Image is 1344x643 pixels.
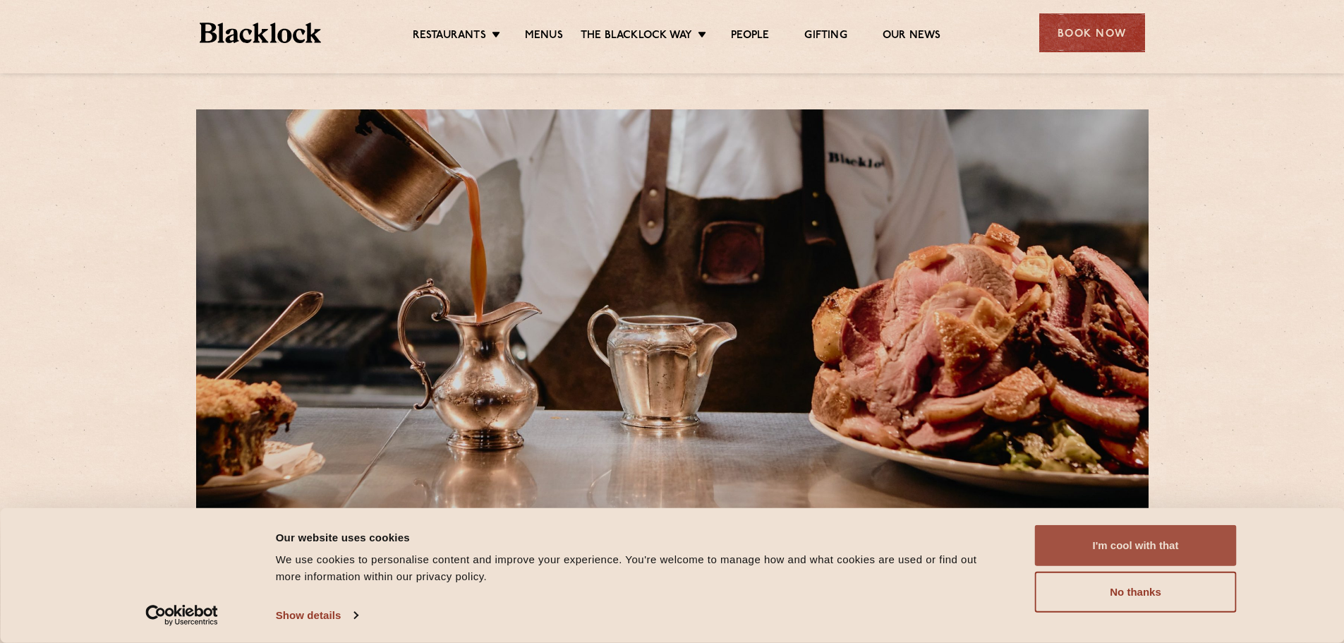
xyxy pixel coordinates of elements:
div: We use cookies to personalise content and improve your experience. You're welcome to manage how a... [276,551,1003,585]
a: Menus [525,29,563,44]
button: No thanks [1035,572,1237,613]
button: I'm cool with that [1035,525,1237,566]
div: Our website uses cookies [276,529,1003,546]
a: Our News [883,29,941,44]
a: Gifting [804,29,847,44]
a: People [731,29,769,44]
a: Show details [276,605,358,626]
div: Book Now [1039,13,1145,52]
a: Usercentrics Cookiebot - opens in a new window [120,605,243,626]
img: BL_Textured_Logo-footer-cropped.svg [200,23,322,43]
a: The Blacklock Way [581,29,692,44]
a: Restaurants [413,29,486,44]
